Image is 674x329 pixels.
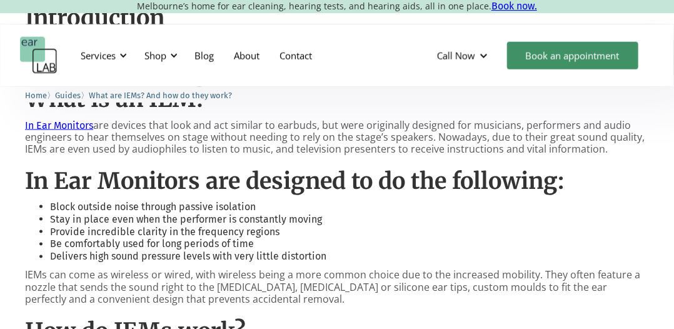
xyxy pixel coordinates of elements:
p: IEMs can come as wireless or wired, with wireless being a more common choice due to the increased... [25,270,649,306]
li: 〉 [25,89,55,102]
li: Provide incredible clarity in the frequency regions [50,226,649,238]
a: Guides [55,89,81,101]
a: Home [25,89,47,101]
p: are devices that look and act similar to earbuds, but were originally designed for musicians, per... [25,119,649,156]
span: What are IEMs? And how do they work? [89,91,232,100]
a: Blog [184,38,224,74]
a: Book an appointment [507,42,638,69]
a: What are IEMs? And how do they work? [89,89,232,101]
h2: Introduction [25,4,649,31]
div: Shop [137,37,181,74]
li: Block outside noise through passive isolation [50,201,649,213]
div: Call Now [437,49,475,62]
a: About [224,38,269,74]
li: Delivers high sound pressure levels with very little distortion [50,251,649,263]
li: Stay in place even when the performer is constantly moving [50,213,649,226]
span: Home [25,91,47,100]
li: Be comfortably used for long periods of time [50,238,649,251]
a: Contact [269,38,322,74]
a: home [20,37,58,74]
span: Guides [55,91,81,100]
h2: In Ear Monitors are designed to do the following: [25,168,649,195]
div: Shop [144,49,166,62]
div: Call Now [427,37,501,74]
div: Services [73,37,131,74]
div: Services [81,49,116,62]
li: 〉 [55,89,89,102]
a: In Ear Monitors [25,119,93,131]
h2: What is an IEM? [25,86,649,113]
